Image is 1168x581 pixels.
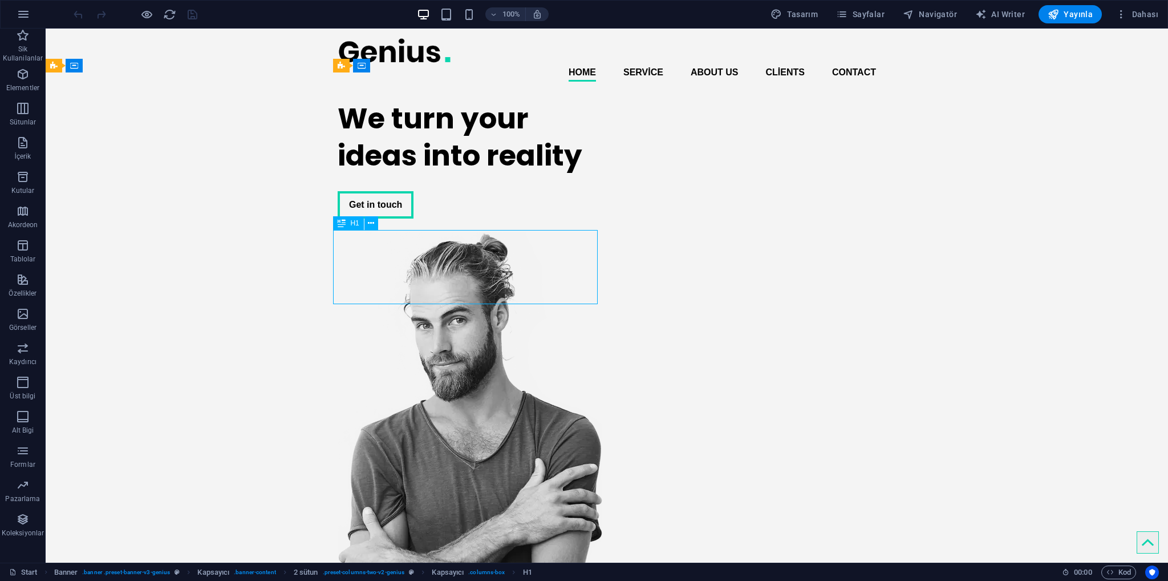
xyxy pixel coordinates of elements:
[903,9,957,20] span: Navigatör
[432,566,464,579] span: Seçmek için tıkla. Düzenlemek için çift tıkla
[294,566,318,579] span: Seçmek için tıkla. Düzenlemek için çift tıkla
[5,494,40,503] p: Pazarlama
[163,8,176,21] i: Sayfayı yeniden yükleyin
[468,566,505,579] span: . columns-box
[9,357,36,366] p: Kaydırıcı
[766,5,822,23] button: Tasarım
[163,7,176,21] button: reload
[2,528,44,538] p: Koleksiyonlar
[14,152,31,161] p: İçerik
[234,566,275,579] span: . banner-content
[1039,5,1102,23] button: Yayınla
[1101,566,1136,579] button: Kod
[9,289,36,298] p: Özellikler
[836,9,885,20] span: Sayfalar
[1062,566,1092,579] h6: Oturum süresi
[6,83,39,92] p: Elementler
[1074,566,1092,579] span: 00 00
[832,5,889,23] button: Sayfalar
[11,186,35,195] p: Kutular
[54,566,78,579] span: Seçmek için tıkla. Düzenlemek için çift tıkla
[10,118,36,127] p: Sütunlar
[9,566,38,579] a: Seçimi iptal etmek için tıkla. Sayfaları açmak için çift tıkla
[770,9,818,20] span: Tasarım
[975,9,1025,20] span: AI Writer
[1048,9,1093,20] span: Yayınla
[485,7,526,21] button: 100%
[1106,566,1131,579] span: Kod
[54,566,532,579] nav: breadcrumb
[350,220,359,227] span: H1
[409,569,414,575] i: Bu element, özelleştirilebilir bir ön ayar
[898,5,962,23] button: Navigatör
[8,220,38,229] p: Akordeon
[175,569,180,575] i: Bu element, özelleştirilebilir bir ön ayar
[1116,9,1158,20] span: Dahası
[9,323,36,332] p: Görseller
[10,255,36,264] p: Tablolar
[523,566,532,579] span: Seçmek için tıkla. Düzenlemek için çift tıkla
[323,566,405,579] span: . preset-columns-two-v2-genius
[532,9,542,19] i: Yeniden boyutlandırmada yakınlaştırma düzeyini seçilen cihaza uyacak şekilde otomatik olarak ayarla.
[82,566,170,579] span: . banner .preset-banner-v3-genius
[1082,568,1084,576] span: :
[10,392,35,401] p: Üst bilgi
[502,7,521,21] h6: 100%
[12,426,34,435] p: Alt Bigi
[1145,566,1159,579] button: Usercentrics
[1111,5,1163,23] button: Dahası
[197,566,229,579] span: Seçmek için tıkla. Düzenlemek için çift tıkla
[10,460,35,469] p: Formlar
[971,5,1029,23] button: AI Writer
